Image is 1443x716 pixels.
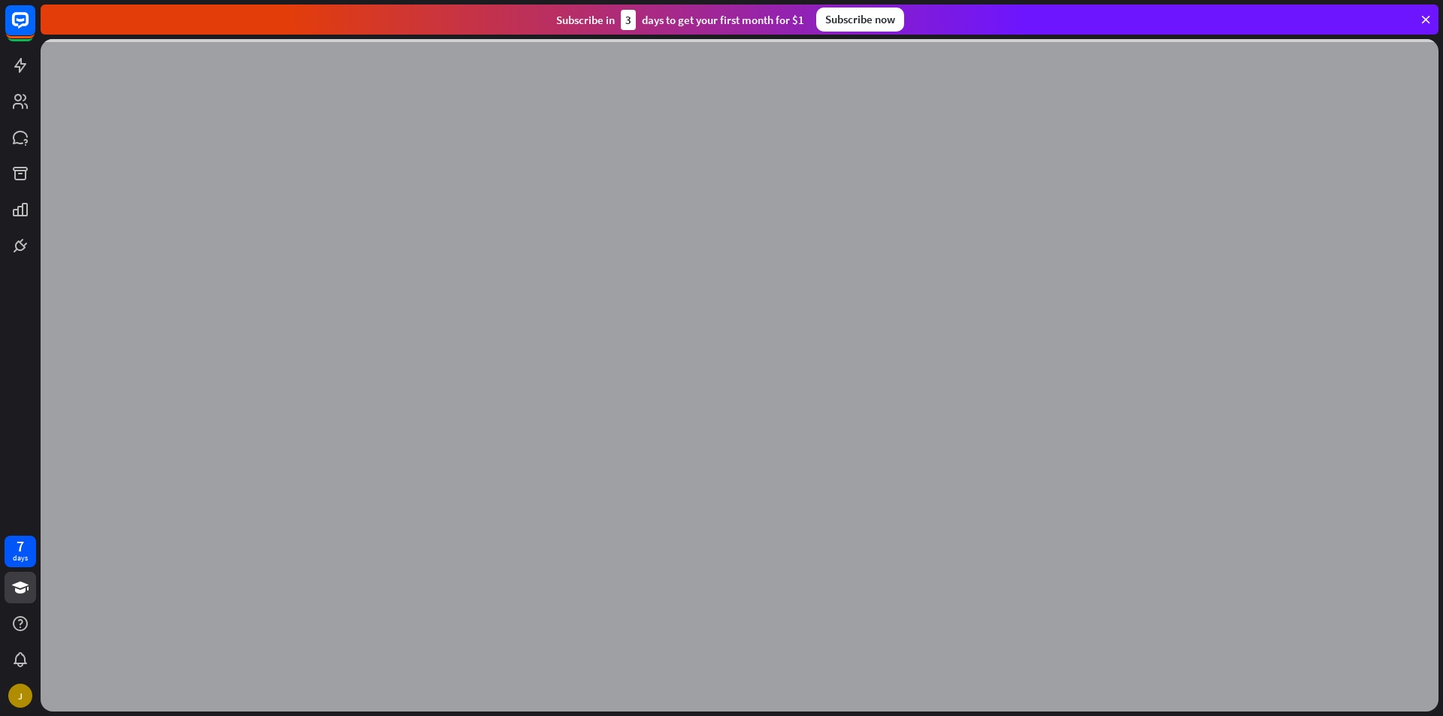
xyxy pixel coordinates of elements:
[17,539,24,553] div: 7
[13,553,28,563] div: days
[5,536,36,567] a: 7 days
[816,8,904,32] div: Subscribe now
[556,10,804,30] div: Subscribe in days to get your first month for $1
[8,684,32,708] div: J
[621,10,636,30] div: 3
